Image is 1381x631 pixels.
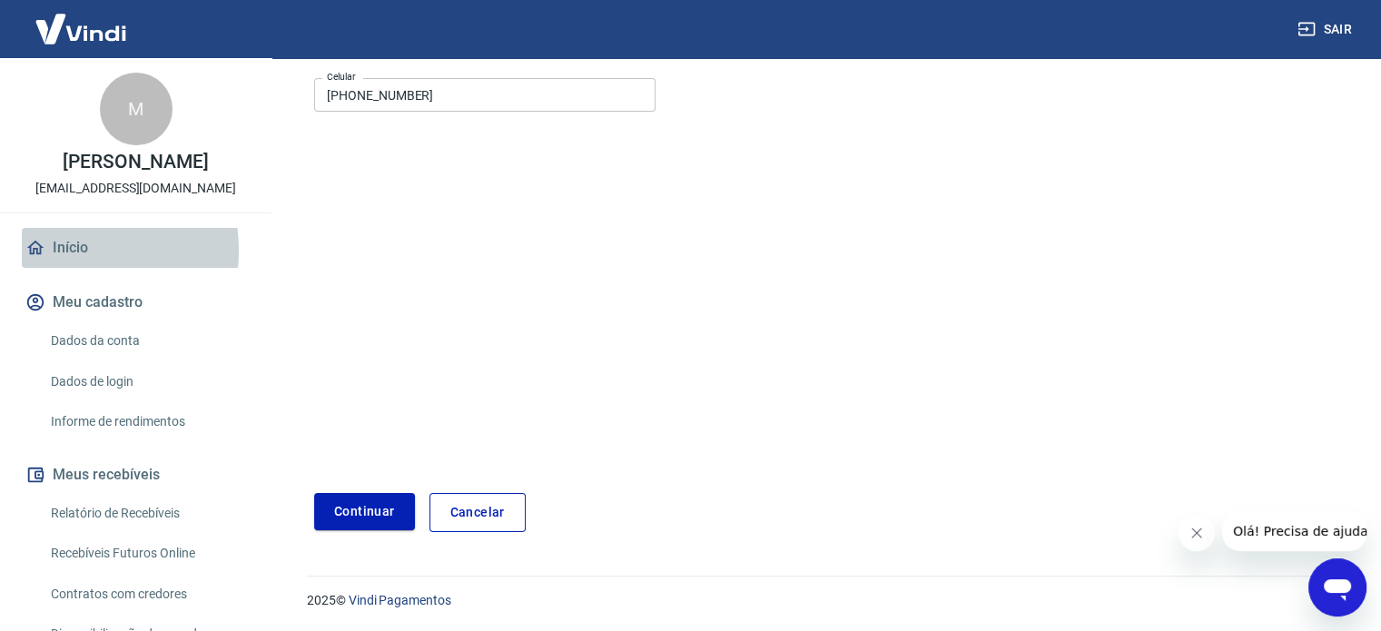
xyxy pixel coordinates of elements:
[307,591,1337,610] p: 2025 ©
[429,493,526,532] a: Cancelar
[22,1,140,56] img: Vindi
[22,282,250,322] button: Meu cadastro
[100,73,173,145] div: M
[22,455,250,495] button: Meus recebíveis
[63,153,208,172] p: [PERSON_NAME]
[22,228,250,268] a: Início
[44,403,250,440] a: Informe de rendimentos
[11,13,153,27] span: Olá! Precisa de ajuda?
[1179,515,1215,551] iframe: Fechar mensagem
[35,179,236,198] p: [EMAIL_ADDRESS][DOMAIN_NAME]
[44,535,250,572] a: Recebíveis Futuros Online
[1308,558,1366,616] iframe: Botão para abrir a janela de mensagens
[44,495,250,532] a: Relatório de Recebíveis
[314,493,415,530] button: Continuar
[44,363,250,400] a: Dados de login
[44,576,250,613] a: Contratos com credores
[1294,13,1359,46] button: Sair
[349,593,451,607] a: Vindi Pagamentos
[1222,511,1366,551] iframe: Mensagem da empresa
[44,322,250,360] a: Dados da conta
[327,70,356,84] label: Celular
